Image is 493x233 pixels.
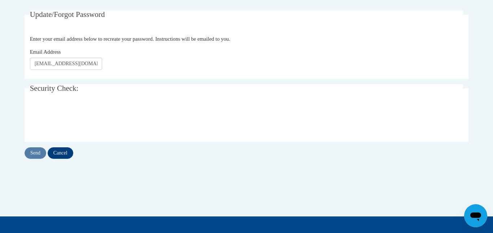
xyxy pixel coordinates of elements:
[464,204,487,227] iframe: Button to launch messaging window
[48,147,73,159] input: Cancel
[30,10,105,19] span: Update/Forgot Password
[30,84,79,93] span: Security Check:
[30,36,230,42] span: Enter your email address below to recreate your password. Instructions will be emailed to you.
[30,105,140,133] iframe: reCAPTCHA
[30,58,102,70] input: Email
[30,49,61,55] span: Email Address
